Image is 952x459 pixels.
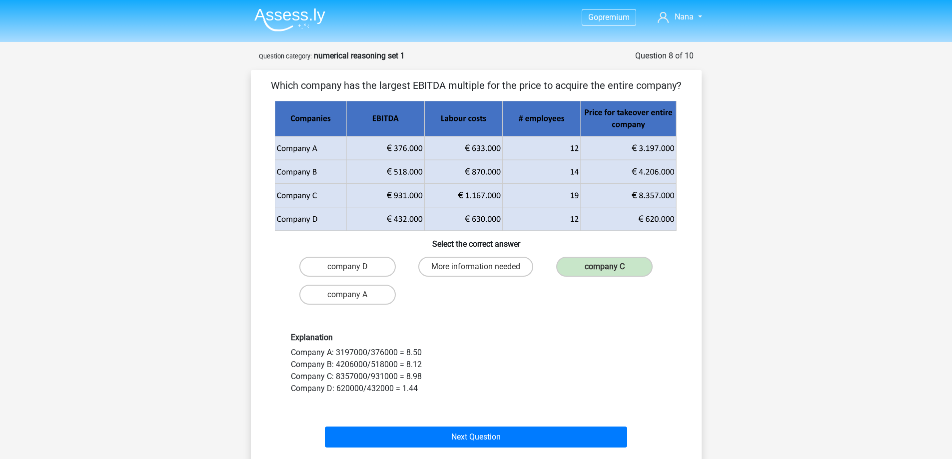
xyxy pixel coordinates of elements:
h6: Explanation [291,333,662,342]
button: Next Question [325,427,627,448]
h6: Select the correct answer [267,231,686,249]
label: More information needed [418,257,533,277]
span: premium [598,12,630,22]
div: Question 8 of 10 [635,50,694,62]
a: Gopremium [582,10,636,24]
p: Which company has the largest EBITDA multiple for the price to acquire the entire company? [267,78,686,93]
img: Assessly [254,8,325,31]
label: company D [299,257,396,277]
div: Company A: 3197000/376000 = 8.50 Company B: 4206000/518000 = 8.12 Company C: 8357000/931000 = 8.9... [283,333,669,394]
strong: numerical reasoning set 1 [314,51,405,60]
label: company C [556,257,653,277]
a: Nana [654,11,706,23]
span: Nana [675,12,694,21]
label: company A [299,285,396,305]
small: Question category: [259,52,312,60]
span: Go [588,12,598,22]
